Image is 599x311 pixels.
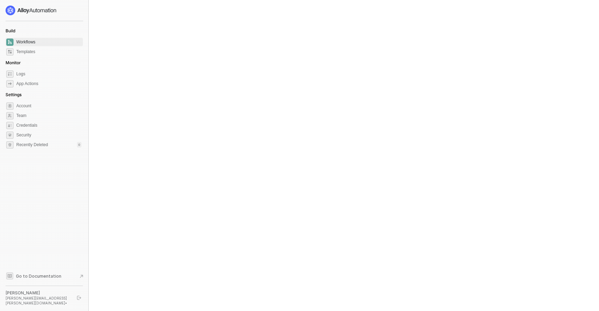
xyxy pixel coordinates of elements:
span: Logs [16,70,81,78]
span: documentation [6,272,13,279]
span: Templates [16,48,81,56]
span: document-arrow [78,273,85,280]
span: settings [6,102,14,110]
span: settings [6,141,14,149]
span: logout [77,296,81,300]
span: Credentials [16,121,81,129]
span: credentials [6,122,14,129]
img: logo [6,6,57,15]
a: logo [6,6,83,15]
span: security [6,132,14,139]
div: 0 [77,142,81,148]
span: Security [16,131,81,139]
span: Recently Deleted [16,142,48,148]
span: Go to Documentation [16,273,61,279]
span: Account [16,102,81,110]
span: icon-logs [6,70,14,78]
span: Settings [6,92,21,97]
div: [PERSON_NAME][EMAIL_ADDRESS][PERSON_NAME][DOMAIN_NAME] • [6,296,71,305]
span: Team [16,111,81,120]
span: dashboard [6,39,14,46]
span: Workflows [16,38,81,46]
span: marketplace [6,48,14,56]
span: Build [6,28,15,33]
div: App Actions [16,81,38,87]
span: team [6,112,14,119]
span: Monitor [6,60,21,65]
a: Knowledge Base [6,272,83,280]
div: [PERSON_NAME] [6,290,71,296]
span: icon-app-actions [6,80,14,87]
